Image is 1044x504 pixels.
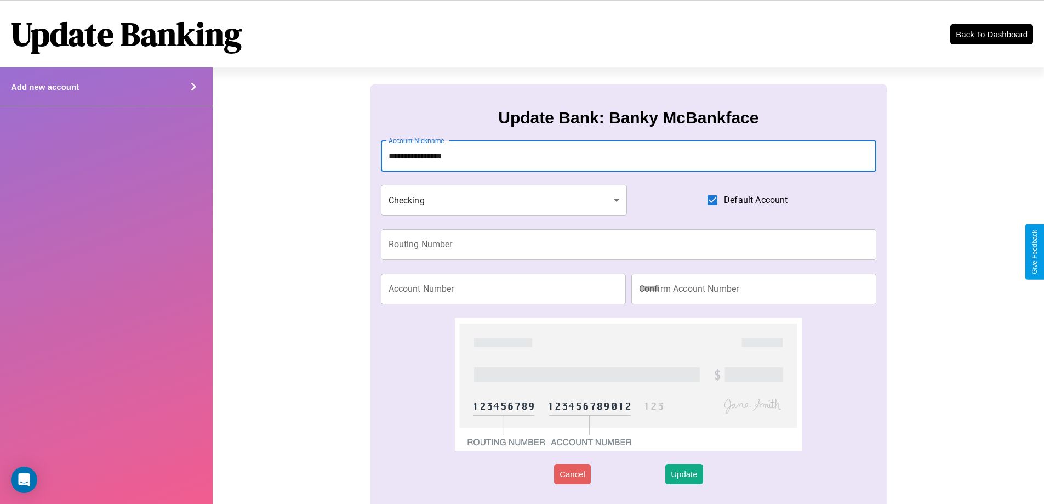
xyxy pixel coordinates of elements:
img: check [455,318,802,451]
h1: Update Banking [11,12,242,56]
label: Account Nickname [389,136,444,145]
h4: Add new account [11,82,79,92]
button: Back To Dashboard [950,24,1033,44]
div: Give Feedback [1031,230,1039,274]
div: Checking [381,185,627,216]
h3: Update Bank: Banky McBankface [498,109,758,127]
div: Open Intercom Messenger [11,467,37,493]
button: Cancel [554,464,591,484]
span: Default Account [724,194,788,207]
button: Update [665,464,703,484]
